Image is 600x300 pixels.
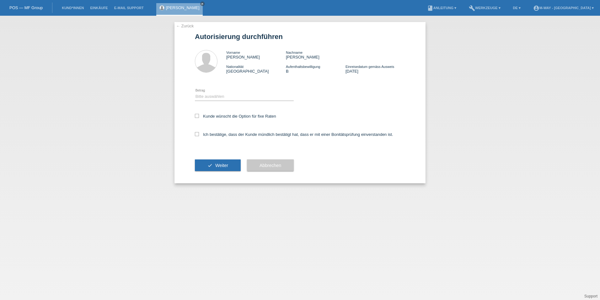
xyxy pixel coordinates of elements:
a: [PERSON_NAME] [166,5,200,10]
a: Einkäufe [87,6,111,10]
span: Vorname [226,51,240,54]
i: close [201,2,204,5]
div: [GEOGRAPHIC_DATA] [226,64,286,74]
button: Abbrechen [247,159,294,171]
a: Support [584,294,597,298]
div: [PERSON_NAME] [226,50,286,59]
span: Nationalität [226,65,244,69]
i: book [427,5,433,11]
div: [PERSON_NAME] [286,50,346,59]
i: account_circle [533,5,539,11]
span: Nachname [286,51,303,54]
h1: Autorisierung durchführen [195,33,405,41]
i: build [469,5,475,11]
a: account_circlem-way - [GEOGRAPHIC_DATA] ▾ [530,6,597,10]
a: E-Mail Support [111,6,147,10]
button: check Weiter [195,159,241,171]
a: close [200,2,205,6]
label: Ich bestätige, dass der Kunde mündlich bestätigt hat, dass er mit einer Bonitätsprüfung einversta... [195,132,393,137]
a: DE ▾ [510,6,524,10]
span: Abbrechen [260,163,281,168]
span: Weiter [215,163,228,168]
span: Aufenthaltsbewilligung [286,65,320,69]
a: ← Zurück [176,24,194,28]
div: B [286,64,346,74]
div: [DATE] [346,64,405,74]
label: Kunde wünscht die Option für fixe Raten [195,114,276,119]
a: POS — MF Group [9,5,43,10]
span: Einreisedatum gemäss Ausweis [346,65,394,69]
i: check [207,163,212,168]
a: buildWerkzeuge ▾ [466,6,504,10]
a: Kund*innen [59,6,87,10]
a: bookAnleitung ▾ [424,6,459,10]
